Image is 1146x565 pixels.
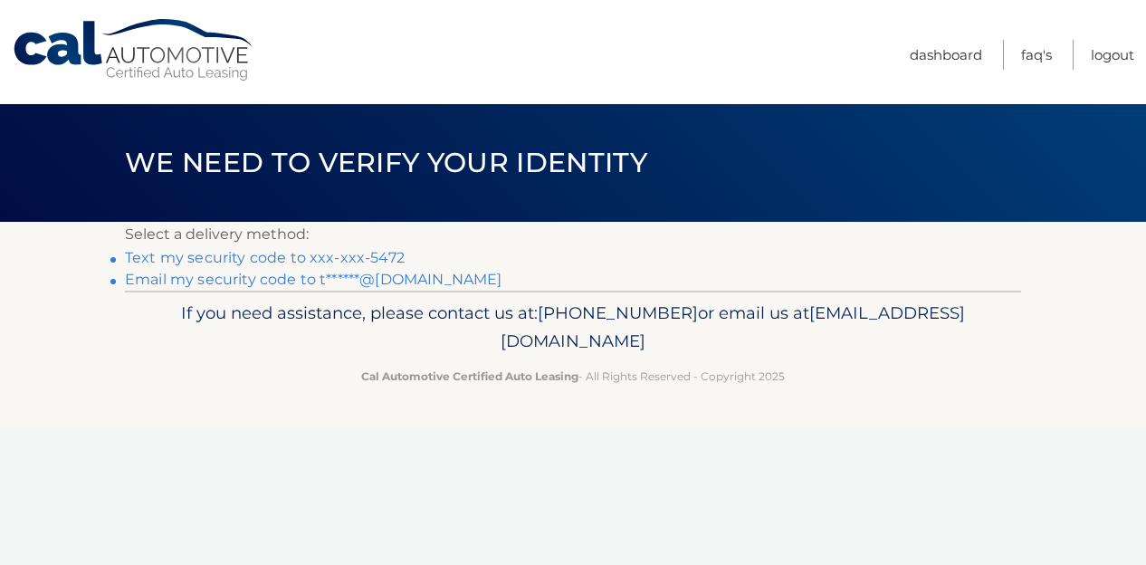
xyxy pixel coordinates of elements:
[125,271,502,288] a: Email my security code to t******@[DOMAIN_NAME]
[361,369,578,383] strong: Cal Automotive Certified Auto Leasing
[137,299,1009,357] p: If you need assistance, please contact us at: or email us at
[125,146,647,179] span: We need to verify your identity
[538,302,698,323] span: [PHONE_NUMBER]
[1021,40,1052,70] a: FAQ's
[125,249,405,266] a: Text my security code to xxx-xxx-5472
[1091,40,1134,70] a: Logout
[12,18,256,82] a: Cal Automotive
[910,40,982,70] a: Dashboard
[137,367,1009,386] p: - All Rights Reserved - Copyright 2025
[125,222,1021,247] p: Select a delivery method:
